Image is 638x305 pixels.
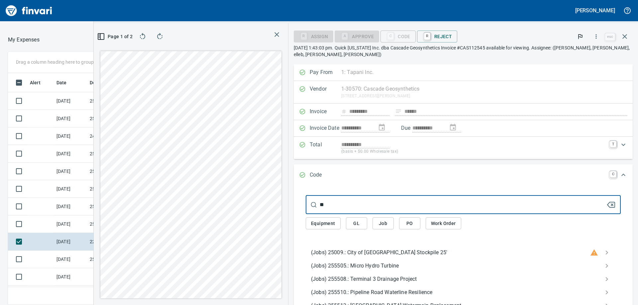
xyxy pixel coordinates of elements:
td: 252505 [87,251,147,268]
td: 252503 [87,180,147,198]
button: RReject [417,31,457,42]
td: [DATE] [54,180,87,198]
button: Job [372,217,394,230]
div: Assign [294,33,333,39]
nav: breadcrumb [8,36,40,44]
td: [DATE] [54,215,87,233]
td: [DATE] [54,163,87,180]
svg: Company 2 does not match Pay From Company 1 [590,249,598,257]
span: Equipment [311,219,335,228]
span: Date [56,79,67,87]
td: 252505 [87,110,147,127]
td: 252005 [87,145,147,163]
p: [DATE] 1:43:03 pm. Quick [US_STATE] Inc. dba Cascade Geosynthetics Invoice #CAS112545 available f... [294,44,633,58]
span: Date [56,79,75,87]
td: 245010 [87,127,147,145]
span: GL [351,219,362,228]
p: My Expenses [8,36,40,44]
button: Equipment [306,217,341,230]
span: Description [90,79,115,87]
a: T [610,141,616,147]
h5: [PERSON_NAME] [575,7,615,14]
button: More [589,29,603,44]
td: 252505 [87,198,147,215]
button: GL [346,217,367,230]
div: (Jobs) 255508.: Terminal 3 Drainage Project [306,272,621,286]
div: Expand [294,164,633,186]
a: R [424,33,430,40]
span: Alert [30,79,49,87]
div: Code [380,33,416,39]
p: Total [310,141,341,155]
p: (basis + $0.00 Wholesale tax) [341,148,606,155]
td: 252505 [87,286,147,303]
span: Page 1 of 2 [102,33,129,41]
span: Close invoice [603,29,633,44]
button: PO [399,217,420,230]
td: 225015 [87,233,147,251]
span: (Jobs) 255510.: Pipeline Road Waterline Resilience [311,288,605,296]
td: [DATE] [54,286,87,303]
td: [DATE] [54,268,87,286]
span: (Jobs) 25009.: City of [GEOGRAPHIC_DATA] Stockpile 25' [311,249,590,257]
td: [DATE] [54,251,87,268]
span: Work Order [431,219,456,228]
span: (Jobs) 255505.: Micro Hydro Turbine [311,262,605,270]
a: esc [605,33,615,40]
button: Page 1 of 2 [99,31,132,42]
p: Drag a column heading here to group the table [16,59,113,65]
td: [DATE] [54,127,87,145]
span: Job [378,219,388,228]
td: [DATE] [54,198,87,215]
td: 252505 [87,92,147,110]
button: Work Order [426,217,461,230]
button: [PERSON_NAME] [574,5,617,16]
button: Flag [573,29,587,44]
div: (Jobs) 25009.: City of [GEOGRAPHIC_DATA] Stockpile 25' [306,246,621,259]
p: Code [310,171,341,180]
td: [DATE] [54,233,87,251]
div: Expand [294,137,633,159]
a: C [610,171,616,178]
span: (Jobs) 255508.: Terminal 3 Drainage Project [311,275,605,283]
td: 252503.4003 [87,215,147,233]
span: Alert [30,79,41,87]
td: [DATE] [54,145,87,163]
div: Coding Required [335,33,379,39]
td: [DATE] [54,110,87,127]
span: Description [90,79,123,87]
div: (Jobs) 255510.: Pipeline Road Waterline Resilience [306,286,621,299]
span: Reject [422,31,452,42]
td: [DATE] [54,92,87,110]
td: 252005 [87,163,147,180]
img: Finvari [4,3,54,19]
span: PO [404,219,415,228]
div: (Jobs) 255505.: Micro Hydro Turbine [306,259,621,272]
